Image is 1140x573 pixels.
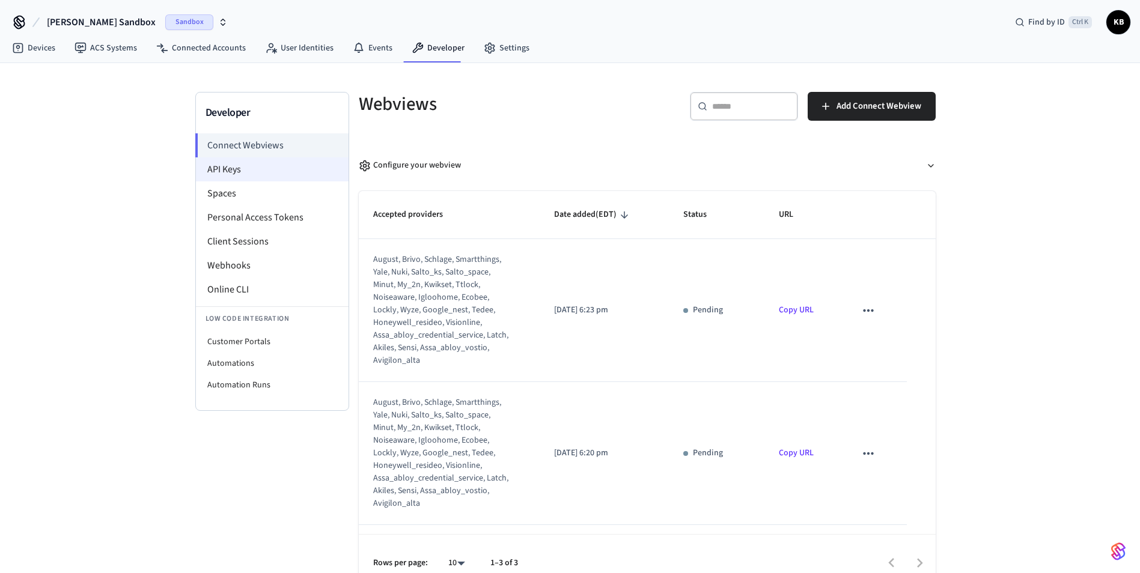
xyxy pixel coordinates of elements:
[196,306,349,331] li: Low Code Integration
[837,99,921,114] span: Add Connect Webview
[196,229,349,253] li: Client Sessions
[693,447,723,459] p: Pending
[2,37,65,59] a: Devices
[47,15,156,29] span: [PERSON_NAME] Sandbox
[683,205,722,224] span: Status
[373,396,511,510] div: august, brivo, schlage, smartthings, yale, nuki, salto_ks, salto_space, minut, my_2n, kwikset, tt...
[402,37,474,59] a: Developer
[554,447,654,459] p: [DATE] 6:20 pm
[359,92,640,117] h5: Webviews
[196,205,349,229] li: Personal Access Tokens
[474,37,539,59] a: Settings
[196,277,349,302] li: Online CLI
[196,181,349,205] li: Spaces
[373,205,459,224] span: Accepted providers
[1028,16,1065,28] span: Find by ID
[442,554,471,572] div: 10
[255,37,343,59] a: User Identities
[1111,542,1126,561] img: SeamLogoGradient.69752ec5.svg
[65,37,147,59] a: ACS Systems
[373,253,511,367] div: august, brivo, schlage, smartthings, yale, nuki, salto_ks, salto_space, minut, my_2n, kwikset, tt...
[359,159,461,172] div: Configure your webview
[554,205,632,224] span: Date added(EDT)
[206,105,339,121] h3: Developer
[490,557,518,569] p: 1–3 of 3
[147,37,255,59] a: Connected Accounts
[196,331,349,353] li: Customer Portals
[359,150,936,181] button: Configure your webview
[196,374,349,396] li: Automation Runs
[693,304,723,317] p: Pending
[779,304,814,316] a: Copy URL
[196,157,349,181] li: API Keys
[1005,11,1102,33] div: Find by IDCtrl K
[196,353,349,374] li: Automations
[808,92,936,121] button: Add Connect Webview
[1106,10,1130,34] button: KB
[165,14,213,30] span: Sandbox
[373,557,428,569] p: Rows per page:
[554,304,654,317] p: [DATE] 6:23 pm
[1108,11,1129,33] span: KB
[343,37,402,59] a: Events
[195,133,349,157] li: Connect Webviews
[779,447,814,459] a: Copy URL
[1068,16,1092,28] span: Ctrl K
[779,205,809,224] span: URL
[196,253,349,277] li: Webhooks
